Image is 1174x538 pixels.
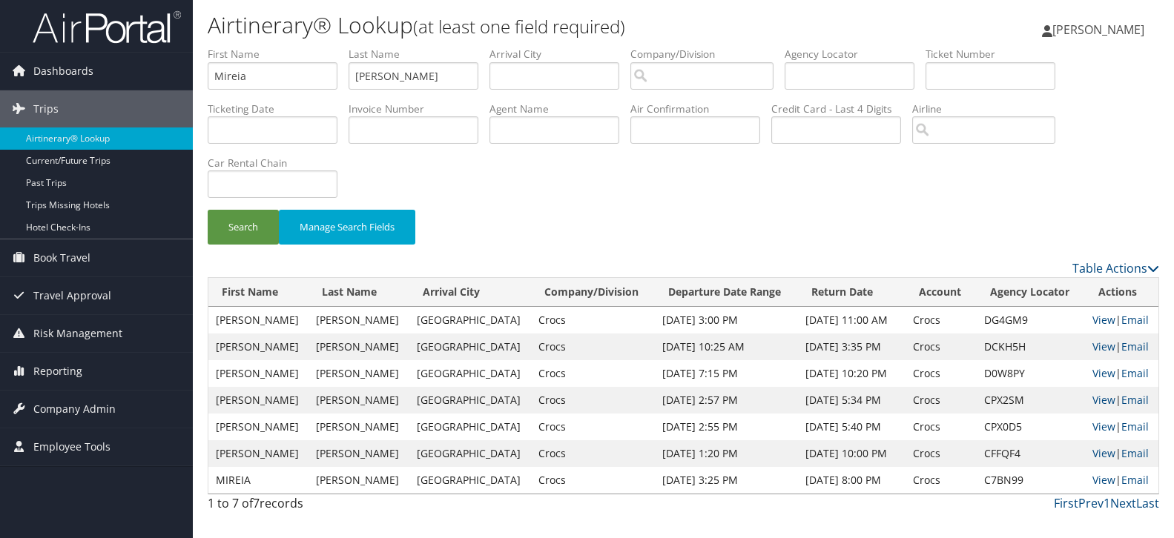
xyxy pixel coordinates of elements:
[655,278,798,307] th: Departure Date Range: activate to sort column ascending
[208,10,842,41] h1: Airtinerary® Lookup
[771,102,912,116] label: Credit Card - Last 4 Digits
[309,307,409,333] td: [PERSON_NAME]
[33,90,59,127] span: Trips
[309,278,409,307] th: Last Name: activate to sort column ascending
[655,360,798,387] td: [DATE] 7:15 PM
[208,440,309,467] td: [PERSON_NAME]
[1078,495,1104,511] a: Prev
[208,333,309,360] td: [PERSON_NAME]
[1092,393,1115,407] a: View
[655,467,798,494] td: [DATE] 3:25 PM
[531,360,655,387] td: Crocs
[33,53,93,90] span: Dashboards
[208,102,349,116] label: Ticketing Date
[33,353,82,390] span: Reporting
[208,494,429,519] div: 1 to 7 of records
[279,210,415,245] button: Manage Search Fields
[413,14,625,39] small: (at least one field required)
[349,47,489,62] label: Last Name
[409,360,531,387] td: [GEOGRAPHIC_DATA]
[489,47,630,62] label: Arrival City
[409,333,531,360] td: [GEOGRAPHIC_DATA]
[208,47,349,62] label: First Name
[1110,495,1136,511] a: Next
[785,47,926,62] label: Agency Locator
[33,10,181,44] img: airportal-logo.png
[1085,333,1158,360] td: |
[309,414,409,440] td: [PERSON_NAME]
[1136,495,1159,511] a: Last
[1092,419,1115,434] a: View
[906,467,976,494] td: Crocs
[33,428,111,465] span: Employee Tools
[531,467,655,494] td: Crocs
[906,440,976,467] td: Crocs
[1072,260,1159,276] a: Table Actions
[409,467,531,494] td: [GEOGRAPHIC_DATA]
[1085,440,1158,467] td: |
[630,102,771,116] label: Air Confirmation
[630,47,785,62] label: Company/Division
[409,387,531,414] td: [GEOGRAPHIC_DATA]
[1121,313,1149,327] a: Email
[531,333,655,360] td: Crocs
[1085,360,1158,387] td: |
[208,307,309,333] td: [PERSON_NAME]
[798,360,906,387] td: [DATE] 10:20 PM
[906,360,976,387] td: Crocs
[1121,446,1149,460] a: Email
[1092,366,1115,380] a: View
[1092,446,1115,460] a: View
[208,414,309,440] td: [PERSON_NAME]
[655,333,798,360] td: [DATE] 10:25 AM
[409,278,531,307] th: Arrival City: activate to sort column ascending
[1054,495,1078,511] a: First
[1121,393,1149,407] a: Email
[798,467,906,494] td: [DATE] 8:00 PM
[33,277,111,314] span: Travel Approval
[409,440,531,467] td: [GEOGRAPHIC_DATA]
[1042,7,1159,52] a: [PERSON_NAME]
[977,414,1086,440] td: CPX0D5
[926,47,1066,62] label: Ticket Number
[33,315,122,352] span: Risk Management
[906,333,976,360] td: Crocs
[798,440,906,467] td: [DATE] 10:00 PM
[531,414,655,440] td: Crocs
[977,307,1086,333] td: DG4GM9
[309,387,409,414] td: [PERSON_NAME]
[798,307,906,333] td: [DATE] 11:00 AM
[977,278,1086,307] th: Agency Locator: activate to sort column ascending
[489,102,630,116] label: Agent Name
[531,387,655,414] td: Crocs
[1092,313,1115,327] a: View
[208,210,279,245] button: Search
[1085,414,1158,440] td: |
[1092,473,1115,487] a: View
[33,391,116,428] span: Company Admin
[798,414,906,440] td: [DATE] 5:40 PM
[208,467,309,494] td: MIREIA
[977,360,1086,387] td: D0W8PY
[798,333,906,360] td: [DATE] 3:35 PM
[655,387,798,414] td: [DATE] 2:57 PM
[208,278,309,307] th: First Name: activate to sort column ascending
[309,467,409,494] td: [PERSON_NAME]
[1052,21,1144,38] span: [PERSON_NAME]
[208,360,309,387] td: [PERSON_NAME]
[1121,366,1149,380] a: Email
[906,278,976,307] th: Account: activate to sort column ascending
[1121,473,1149,487] a: Email
[977,387,1086,414] td: CPX2SM
[1085,307,1158,333] td: |
[906,307,976,333] td: Crocs
[1085,467,1158,494] td: |
[906,387,976,414] td: Crocs
[977,440,1086,467] td: CFFQF4
[977,467,1086,494] td: C7BN99
[409,307,531,333] td: [GEOGRAPHIC_DATA]
[309,440,409,467] td: [PERSON_NAME]
[531,278,655,307] th: Company/Division
[208,387,309,414] td: [PERSON_NAME]
[1085,387,1158,414] td: |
